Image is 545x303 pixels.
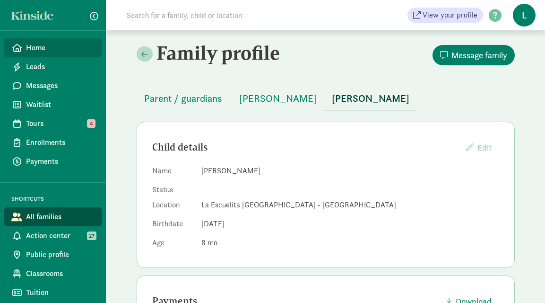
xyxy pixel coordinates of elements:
button: [PERSON_NAME] [232,87,324,110]
button: Message family [433,45,515,65]
span: 8 [201,238,217,248]
iframe: Chat Widget [498,258,545,303]
a: Enrollments [4,133,102,152]
span: Waitlist [26,99,95,110]
span: View your profile [423,9,477,21]
a: Tours 4 [4,114,102,133]
span: Message family [451,49,507,62]
a: Public profile [4,245,102,264]
span: Home [26,42,95,53]
span: Leads [26,61,95,72]
span: Public profile [26,249,95,260]
a: Tuition [4,283,102,302]
span: Edit [477,142,492,153]
button: Parent / guardians [137,87,230,110]
a: View your profile [407,8,483,23]
dt: Age [152,237,194,252]
span: Parent / guardians [144,91,222,106]
a: Action center 27 [4,226,102,245]
span: Tours [26,118,95,129]
input: Search for a family, child or location [121,6,386,25]
h2: Family profile [137,42,324,64]
dt: Birthdate [152,218,194,233]
button: Edit [458,137,499,158]
dt: Name [152,165,194,180]
span: Action center [26,230,95,241]
dt: Status [152,184,194,196]
a: Waitlist [4,95,102,114]
button: [PERSON_NAME] [324,87,417,110]
span: 27 [87,232,96,240]
a: Home [4,38,102,57]
a: Payments [4,152,102,171]
span: Tuition [26,287,95,298]
span: Classrooms [26,268,95,279]
dd: [PERSON_NAME] [201,165,499,177]
a: Parent / guardians [137,93,230,104]
span: L [513,4,536,27]
a: Classrooms [4,264,102,283]
a: Messages [4,76,102,95]
dt: Location [152,199,194,214]
span: [PERSON_NAME] [239,91,317,106]
span: Enrollments [26,137,95,148]
a: [PERSON_NAME] [324,93,417,104]
span: 4 [87,119,95,128]
span: All families [26,211,95,223]
span: Messages [26,80,95,91]
div: Child details [152,140,458,155]
a: [PERSON_NAME] [232,93,324,104]
a: Leads [4,57,102,76]
span: [DATE] [201,219,225,229]
dd: La Escuelita [GEOGRAPHIC_DATA] - [GEOGRAPHIC_DATA] [201,199,499,211]
span: Payments [26,156,95,167]
a: All families [4,207,102,226]
span: [PERSON_NAME] [332,91,409,106]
